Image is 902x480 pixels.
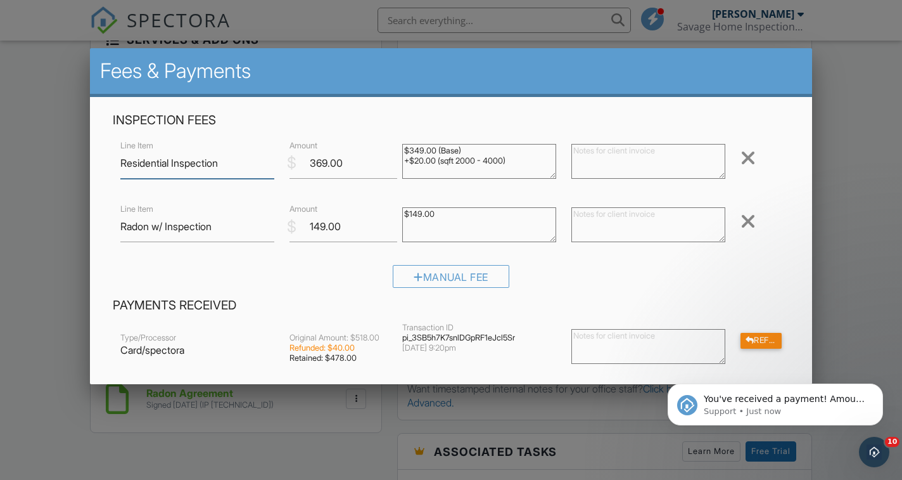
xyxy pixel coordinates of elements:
div: $ [287,152,296,174]
a: Manual Fee [393,273,509,286]
label: Line Item [120,140,153,152]
div: Transaction ID [402,323,556,333]
div: Refund [740,333,782,349]
h4: Payments Received [113,297,789,314]
div: pi_3SB5h7K7snlDGpRF1eJcl5Sr [402,333,556,343]
h4: Inspection Fees [113,112,789,129]
textarea: $149.00 [402,207,556,242]
label: Line Item [120,204,153,215]
label: Amount [289,204,317,215]
div: Manual Fee [393,265,509,288]
h2: Fees & Payments [100,58,801,84]
iframe: Intercom notifications message [649,357,902,446]
span: 10 [885,437,899,447]
div: [DATE] 9:20pm [402,343,556,353]
label: Amount [289,140,317,152]
div: Retained: $478.00 [289,353,387,363]
a: Refund [740,334,782,346]
div: Refunded: $40.00 [289,343,387,353]
p: Card/spectora [120,343,274,357]
div: $ [287,216,296,238]
iframe: Intercom live chat [859,437,889,467]
div: Type/Processor [120,333,274,343]
textarea: $349.00 (Base) +$20.00 (sqft 2000 - 4000) [402,144,556,179]
div: Original Amount: $518.00 [289,333,387,343]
